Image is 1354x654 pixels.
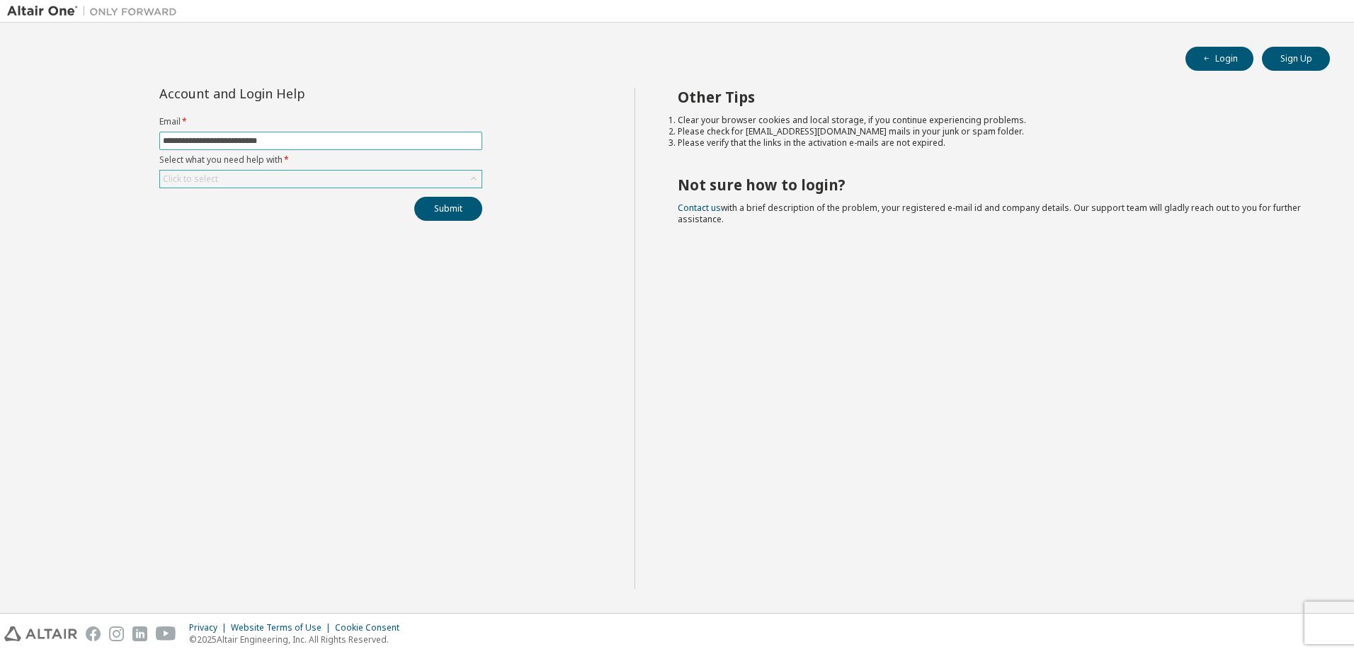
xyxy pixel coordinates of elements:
span: with a brief description of the problem, your registered e-mail id and company details. Our suppo... [678,202,1301,225]
button: Submit [414,197,482,221]
div: Privacy [189,622,231,633]
img: Altair One [7,4,184,18]
h2: Not sure how to login? [678,176,1305,194]
div: Account and Login Help [159,88,418,99]
img: youtube.svg [156,626,176,641]
li: Please check for [EMAIL_ADDRESS][DOMAIN_NAME] mails in your junk or spam folder. [678,126,1305,137]
div: Website Terms of Use [231,622,335,633]
li: Please verify that the links in the activation e-mails are not expired. [678,137,1305,149]
div: Click to select [163,173,218,185]
label: Select what you need help with [159,154,482,166]
button: Sign Up [1262,47,1330,71]
img: linkedin.svg [132,626,147,641]
label: Email [159,116,482,127]
div: Cookie Consent [335,622,408,633]
a: Contact us [678,202,721,214]
div: Click to select [160,171,482,188]
li: Clear your browser cookies and local storage, if you continue experiencing problems. [678,115,1305,126]
p: © 2025 Altair Engineering, Inc. All Rights Reserved. [189,633,408,646]
h2: Other Tips [678,88,1305,106]
img: facebook.svg [86,626,101,641]
img: altair_logo.svg [4,626,77,641]
img: instagram.svg [109,626,124,641]
button: Login [1185,47,1253,71]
